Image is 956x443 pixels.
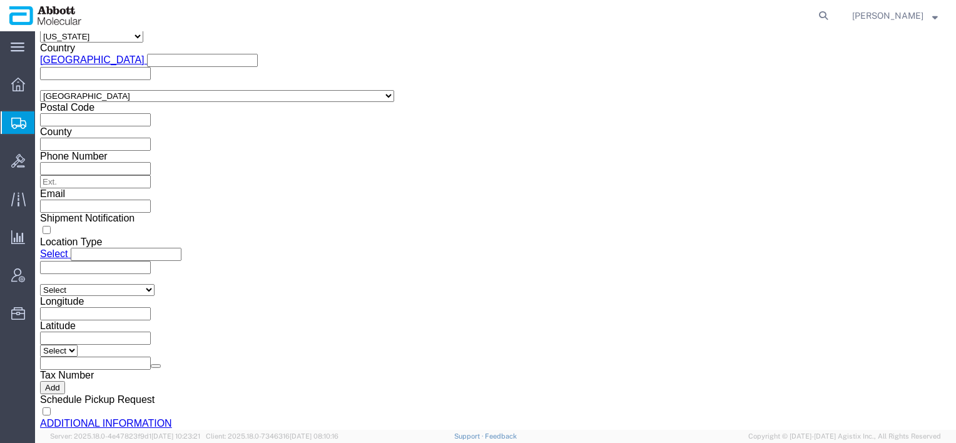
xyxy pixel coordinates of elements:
span: [DATE] 10:23:21 [151,432,200,440]
span: Jarrod Kec [852,9,923,23]
span: Client: 2025.18.0-7346316 [206,432,338,440]
img: logo [9,6,82,25]
button: [PERSON_NAME] [852,8,938,23]
span: [DATE] 08:10:16 [290,432,338,440]
span: Copyright © [DATE]-[DATE] Agistix Inc., All Rights Reserved [748,431,941,442]
a: Support [454,432,486,440]
iframe: FS Legacy Container [35,31,956,430]
span: Server: 2025.18.0-4e47823f9d1 [50,432,200,440]
a: Feedback [485,432,517,440]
